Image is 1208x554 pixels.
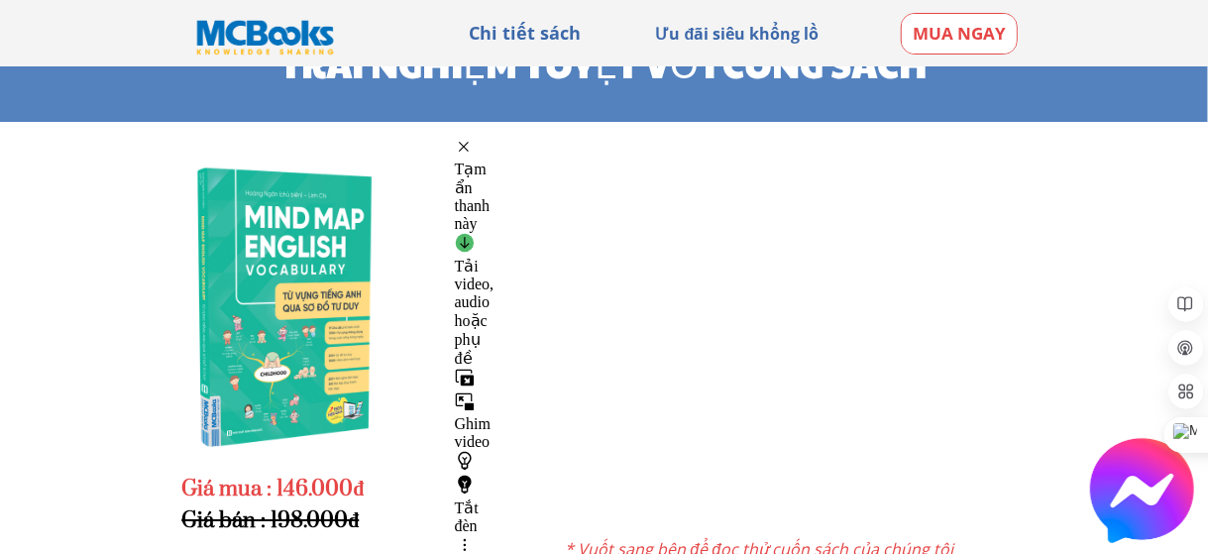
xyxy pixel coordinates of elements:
h3: Giá bán : 198.000đ [181,505,381,537]
h3: Chi tiết sách [446,19,604,48]
h3: Ưu đãi siêu khổng lồ [644,22,830,48]
h3: Giá mua : 146.000đ [181,474,381,505]
p: MUA NGAY [902,14,1018,54]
